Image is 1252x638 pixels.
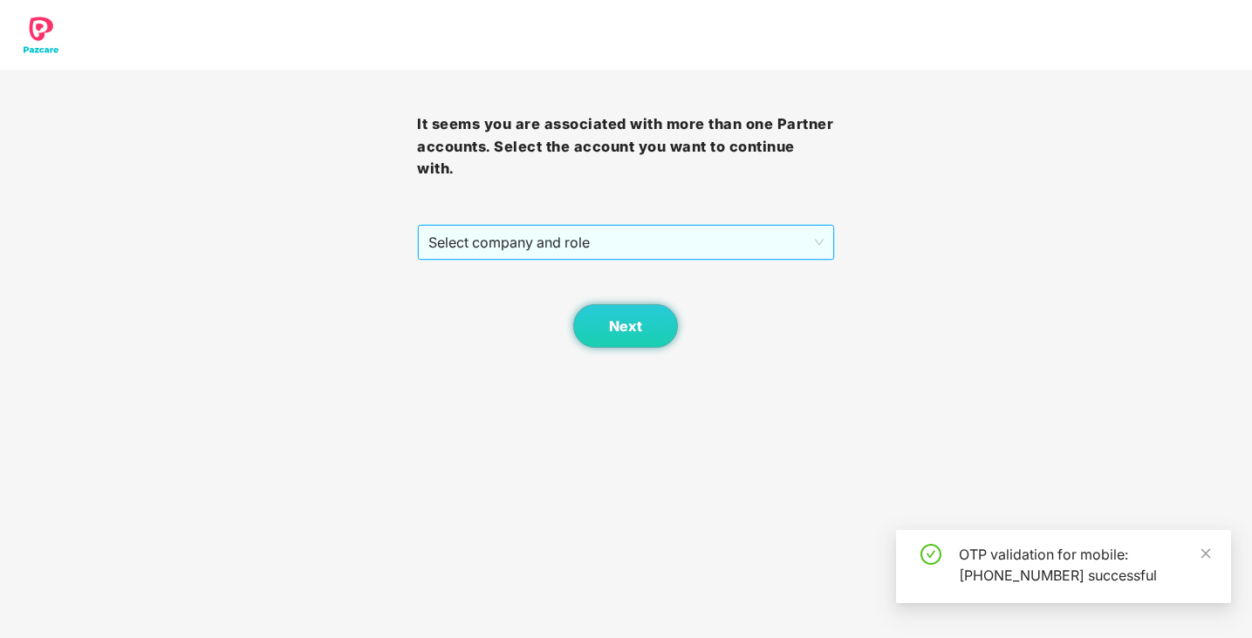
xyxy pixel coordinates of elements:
h3: It seems you are associated with more than one Partner accounts. Select the account you want to c... [417,113,834,180]
button: Next [573,304,678,348]
span: close [1200,547,1212,560]
span: Select company and role [428,226,823,259]
span: Next [609,318,642,335]
span: check-circle [920,544,941,565]
div: OTP validation for mobile: [PHONE_NUMBER] successful [959,544,1210,586]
